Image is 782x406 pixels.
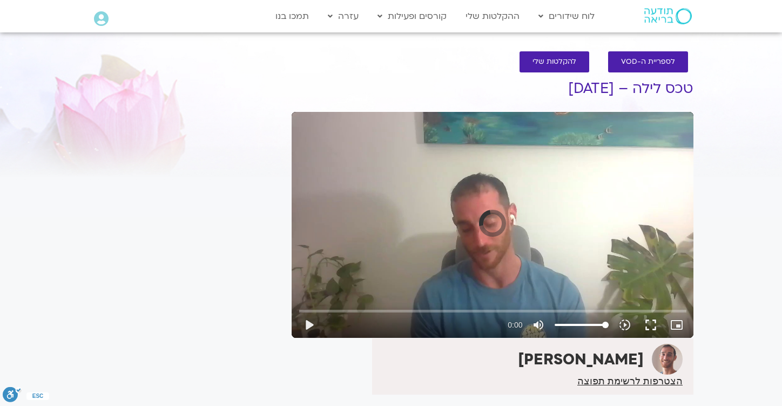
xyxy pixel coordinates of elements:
[532,58,576,66] span: להקלטות שלי
[621,58,675,66] span: לספריית ה-VOD
[372,6,452,26] a: קורסים ופעילות
[292,81,693,97] h1: טכס לילה – [DATE]
[518,349,644,370] strong: [PERSON_NAME]
[652,344,683,375] img: גיורא מראני
[270,6,314,26] a: תמכו בנו
[577,376,683,386] a: הצטרפות לרשימת תפוצה
[644,8,692,24] img: תודעה בריאה
[608,51,688,72] a: לספריית ה-VOD
[322,6,364,26] a: עזרה
[520,51,589,72] a: להקלטות שלי
[460,6,525,26] a: ההקלטות שלי
[533,6,600,26] a: לוח שידורים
